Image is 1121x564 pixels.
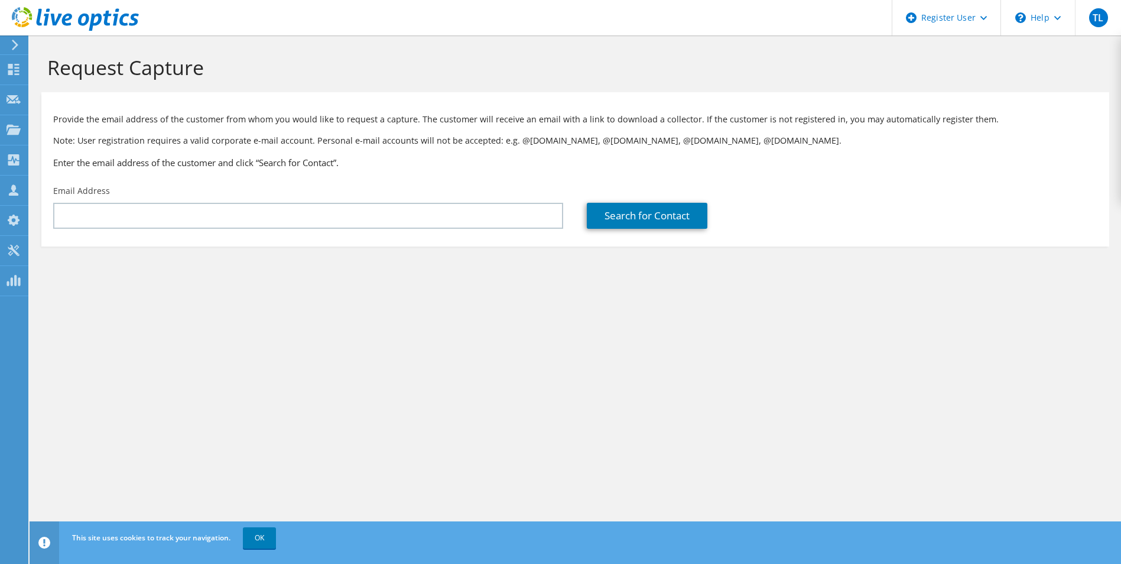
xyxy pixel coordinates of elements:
label: Email Address [53,185,110,197]
p: Note: User registration requires a valid corporate e-mail account. Personal e-mail accounts will ... [53,134,1097,147]
svg: \n [1015,12,1026,23]
h1: Request Capture [47,55,1097,80]
span: TL [1089,8,1108,27]
a: OK [243,527,276,549]
a: Search for Contact [587,203,707,229]
p: Provide the email address of the customer from whom you would like to request a capture. The cust... [53,113,1097,126]
h3: Enter the email address of the customer and click “Search for Contact”. [53,156,1097,169]
span: This site uses cookies to track your navigation. [72,533,230,543]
